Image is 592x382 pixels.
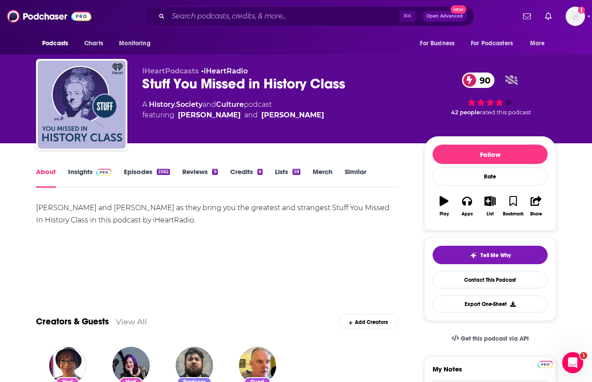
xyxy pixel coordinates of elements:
[142,67,199,75] span: iHeartPodcasts
[538,360,553,368] a: Pro website
[580,352,587,359] span: 1
[426,14,463,18] span: Open Advanced
[257,169,263,175] div: 6
[487,211,494,217] div: List
[480,109,531,116] span: rated this podcast
[182,167,217,188] a: Reviews9
[212,169,217,175] div: 9
[116,317,147,326] a: View All
[345,167,366,188] a: Similar
[422,11,467,22] button: Open AdvancedNew
[36,167,56,188] a: About
[471,73,495,88] span: 90
[471,37,513,50] span: For Podcasters
[433,271,548,288] a: Contact This Podcast
[433,365,548,380] label: My Notes
[541,9,555,24] a: Show notifications dropdown
[503,211,523,217] div: Bookmark
[414,35,466,52] button: open menu
[462,211,473,217] div: Apps
[313,167,332,188] a: Merch
[204,67,248,75] a: iHeartRadio
[178,110,241,120] a: Tracy V. Wilson
[399,11,415,22] span: ⌘ K
[261,110,324,120] a: Holly Frey
[202,100,216,109] span: and
[119,37,150,50] span: Monitoring
[142,110,324,120] span: featuring
[36,316,109,327] a: Creators & Guests
[433,145,548,164] button: Follow
[566,7,585,26] span: Logged in as tinajoell1
[157,169,170,175] div: 2562
[462,73,495,88] a: 90
[201,67,248,75] span: •
[525,190,548,222] button: Share
[142,99,324,120] div: A podcast
[176,100,202,109] a: Society
[538,361,553,368] img: Podchaser Pro
[338,314,398,329] div: Add Creators
[42,37,68,50] span: Podcasts
[566,7,585,26] button: Show profile menu
[530,37,545,50] span: More
[455,190,478,222] button: Apps
[524,35,556,52] button: open menu
[451,109,480,116] span: 42 people
[440,211,449,217] div: Play
[470,252,477,259] img: tell me why sparkle
[530,211,542,217] div: Share
[7,8,91,25] img: Podchaser - Follow, Share and Rate Podcasts
[444,328,536,349] a: Get this podcast via API
[502,190,524,222] button: Bookmark
[292,169,300,175] div: 59
[451,5,466,14] span: New
[480,252,511,259] span: Tell Me Why
[36,35,79,52] button: open menu
[149,100,175,109] a: History
[520,9,534,24] a: Show notifications dropdown
[433,295,548,313] button: Export One-Sheet
[68,167,112,188] a: InsightsPodchaser Pro
[144,6,474,26] div: Search podcasts, credits, & more...
[38,61,126,149] img: Stuff You Missed in History Class
[433,190,455,222] button: Play
[479,190,502,222] button: List
[465,35,526,52] button: open menu
[424,67,556,121] div: 90 42 peoplerated this podcast
[562,352,583,373] iframe: Intercom live chat
[175,100,176,109] span: ,
[216,100,244,109] a: Culture
[124,167,170,188] a: Episodes2562
[168,9,399,23] input: Search podcasts, credits, & more...
[578,7,585,14] svg: Add a profile image
[433,246,548,264] button: tell me why sparkleTell Me Why
[96,169,112,176] img: Podchaser Pro
[275,167,300,188] a: Lists59
[84,37,103,50] span: Charts
[113,35,162,52] button: open menu
[36,202,398,226] div: [PERSON_NAME] and [PERSON_NAME] as they bring you the greatest and strangest Stuff You Missed In ...
[461,335,529,342] span: Get this podcast via API
[433,167,548,186] div: Rate
[566,7,585,26] img: User Profile
[79,35,108,52] a: Charts
[420,37,455,50] span: For Business
[244,110,258,120] span: and
[230,167,263,188] a: Credits6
